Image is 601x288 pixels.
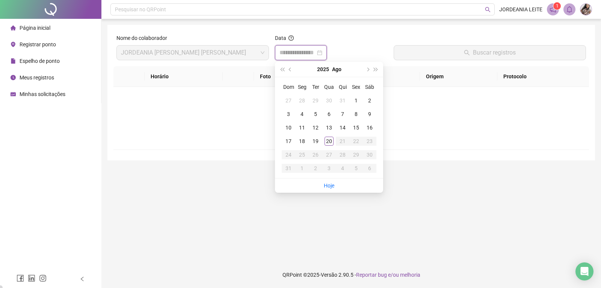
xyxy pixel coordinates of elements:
td: 2025-07-27 [282,94,295,107]
footer: QRPoint © 2025 - 2.90.5 - [101,262,601,288]
td: 2025-08-31 [282,162,295,175]
button: super-next-year [372,62,380,77]
div: 12 [311,123,320,132]
span: Meus registros [20,75,54,81]
div: Não há dados [122,123,580,131]
span: Página inicial [20,25,50,31]
th: Origem [420,66,497,87]
th: Protocolo [497,66,589,87]
th: Sáb [363,80,376,94]
td: 2025-08-25 [295,148,309,162]
td: 2025-08-19 [309,134,322,148]
div: 9 [365,110,374,119]
th: Dom [282,80,295,94]
td: 2025-08-01 [349,94,363,107]
td: 2025-07-28 [295,94,309,107]
span: search [485,7,491,12]
span: schedule [11,91,16,97]
div: 4 [338,164,347,173]
th: Ter [309,80,322,94]
div: 28 [338,150,347,159]
td: 2025-08-24 [282,148,295,162]
td: 2025-08-04 [295,107,309,121]
th: Qua [322,80,336,94]
td: 2025-08-11 [295,121,309,134]
span: facebook [17,274,24,282]
div: 7 [338,110,347,119]
td: 2025-09-03 [322,162,336,175]
div: 18 [297,137,307,146]
td: 2025-09-02 [309,162,322,175]
div: 16 [365,123,374,132]
div: 8 [352,110,361,119]
td: 2025-08-02 [363,94,376,107]
span: Versão [321,272,337,278]
td: 2025-08-10 [282,121,295,134]
div: 28 [297,96,307,105]
div: 13 [325,123,334,132]
td: 2025-08-14 [336,121,349,134]
span: question-circle [288,35,294,41]
th: Sex [349,80,363,94]
td: 2025-08-23 [363,134,376,148]
div: 20 [325,137,334,146]
button: Buscar registros [394,45,586,60]
div: 5 [352,164,361,173]
span: JORDEANIA LEITE [499,5,542,14]
td: 2025-08-17 [282,134,295,148]
td: 2025-08-15 [349,121,363,134]
div: 24 [284,150,293,159]
td: 2025-07-30 [322,94,336,107]
span: Minhas solicitações [20,91,65,97]
td: 2025-09-04 [336,162,349,175]
div: 25 [297,150,307,159]
div: 27 [325,150,334,159]
div: 11 [297,123,307,132]
td: 2025-09-01 [295,162,309,175]
td: 2025-08-07 [336,107,349,121]
td: 2025-08-05 [309,107,322,121]
div: 17 [284,137,293,146]
td: 2025-08-13 [322,121,336,134]
span: left [80,276,85,282]
div: 2 [311,164,320,173]
div: 30 [325,96,334,105]
div: 26 [311,150,320,159]
td: 2025-08-29 [349,148,363,162]
div: 15 [352,123,361,132]
img: 11471 [580,4,592,15]
td: 2025-08-21 [336,134,349,148]
div: 6 [365,164,374,173]
span: 1 [556,3,559,9]
button: month panel [332,62,341,77]
div: 4 [297,110,307,119]
td: 2025-08-28 [336,148,349,162]
div: 2 [365,96,374,105]
span: linkedin [28,274,35,282]
span: Registrar ponto [20,41,56,47]
td: 2025-08-30 [363,148,376,162]
td: 2025-08-09 [363,107,376,121]
span: instagram [39,274,47,282]
div: 1 [352,96,361,105]
td: 2025-08-16 [363,121,376,134]
th: Horário [145,66,223,87]
span: file [11,58,16,64]
div: 31 [338,96,347,105]
div: 19 [311,137,320,146]
a: Hoje [324,183,334,189]
td: 2025-07-31 [336,94,349,107]
span: Data [275,35,286,41]
button: year panel [317,62,329,77]
div: 3 [325,164,334,173]
div: 29 [352,150,361,159]
td: 2025-09-06 [363,162,376,175]
td: 2025-09-05 [349,162,363,175]
td: 2025-08-06 [322,107,336,121]
span: bell [566,6,573,13]
div: 22 [352,137,361,146]
div: 31 [284,164,293,173]
td: 2025-08-12 [309,121,322,134]
div: 29 [311,96,320,105]
span: Espelho de ponto [20,58,60,64]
